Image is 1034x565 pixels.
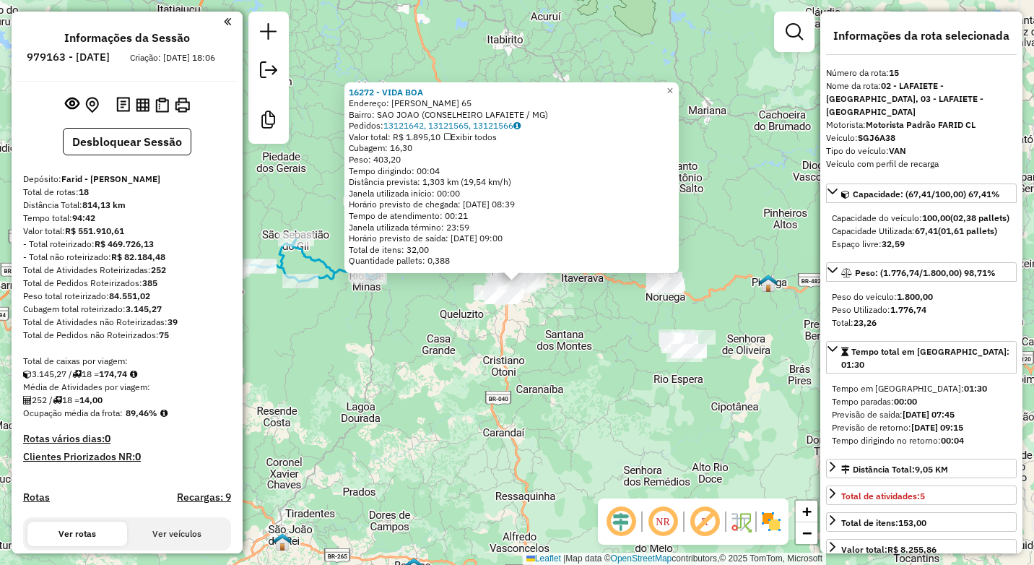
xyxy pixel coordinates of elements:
[889,145,906,156] strong: VAN
[853,189,1000,199] span: Capacidade: (67,41/100,00) 67,41%
[802,502,812,520] span: +
[760,510,783,533] img: Exibir/Ocultar setores
[604,504,638,539] span: Ocultar deslocamento
[349,87,674,267] div: Tempo de atendimento: 00:21
[23,355,231,368] div: Total de caixas por viagem:
[659,332,695,347] div: Atividade não roteirizada - MARIA CONCEICAO SILV
[79,186,89,197] strong: 18
[841,491,925,501] span: Total de atividades:
[841,517,926,530] div: Total de itens:
[254,56,283,88] a: Exportar sessão
[832,225,1011,238] div: Capacidade Utilizada:
[661,334,697,348] div: Atividade não roteirizada - SUPERLAMINENSE
[889,67,899,78] strong: 15
[23,368,231,381] div: 3.145,27 / 18 =
[349,188,674,199] div: Janela utilizada início: 00:00
[563,553,565,564] span: |
[832,316,1011,329] div: Total:
[866,119,976,130] strong: Motorista Padrão FARID CL
[832,382,1011,395] div: Tempo em [GEOGRAPHIC_DATA]:
[890,304,926,315] strong: 1.776,74
[826,539,1017,558] a: Valor total:R$ 8.255,86
[950,212,1009,223] strong: (02,38 pallets)
[826,341,1017,374] a: Tempo total em [GEOGRAPHIC_DATA]: 01:30
[853,317,877,328] strong: 23,26
[826,158,1017,171] div: Veículo com perfil de recarga
[53,396,62,405] i: Total de rotas
[159,329,169,340] strong: 75
[23,329,231,342] div: Total de Pedidos não Roteirizados:
[826,486,1017,505] a: Total de atividades:5
[882,238,905,249] strong: 32,59
[79,394,103,405] strong: 14,00
[646,277,682,292] div: Atividade não roteirizada - MERC SAO GERALDO
[23,303,231,316] div: Cubagem total roteirizado:
[349,87,423,98] a: 16272 - VIDA BOA
[72,370,82,379] i: Total de rotas
[63,128,191,155] button: Desbloquear Sessão
[832,212,1011,225] div: Capacidade do veículo:
[611,553,672,564] a: OpenStreetMap
[826,80,983,117] strong: 02 - LAFAIETE - [GEOGRAPHIC_DATA], 03 - LAFAIETE - [GEOGRAPHIC_DATA]
[349,154,674,165] div: Peso: 403,20
[826,459,1017,478] a: Distância Total:9,05 KM
[82,199,126,210] strong: 814,13 km
[648,278,684,293] div: Atividade não roteirizada - AGOSTINHO ANIZIO MOR
[95,238,154,249] strong: R$ 469.726,13
[826,79,1017,118] div: Nome da rota:
[23,212,231,225] div: Tempo total:
[23,277,231,290] div: Total de Pedidos Roteirizados:
[177,491,231,504] h4: Recargas: 9
[349,142,674,154] div: Cubagem: 16,30
[523,553,826,565] div: Map data © contributors,© 2025 TomTom, Microsoft
[349,120,674,131] div: Pedidos:
[160,409,168,418] em: Média calculada utilizando a maior ocupação (%Peso ou %Cubagem) de cada rota da sessão. Rotas cro...
[826,145,1017,158] div: Tipo do veículo:
[826,118,1017,131] div: Motorista:
[151,264,166,275] strong: 252
[903,409,955,420] strong: [DATE] 07:45
[23,316,231,329] div: Total de Atividades não Roteirizadas:
[826,131,1017,145] div: Veículo:
[62,93,82,116] button: Exibir sessão original
[23,238,231,251] div: - Total roteirizado:
[444,131,497,142] span: Exibir todos
[832,395,1011,408] div: Tempo paradas:
[254,17,283,50] a: Nova sessão e pesquisa
[82,94,102,116] button: Centralizar mapa no depósito ou ponto de apoio
[27,522,127,546] button: Ver rotas
[349,233,674,244] div: Horário previsto de saída: [DATE] 09:00
[23,370,32,379] i: Cubagem total roteirizado
[938,225,997,236] strong: (01,61 pallets)
[661,339,698,353] div: Atividade não roteirizada - BAR DO NEM
[894,396,917,407] strong: 00:00
[887,544,937,555] strong: R$ 8.255,86
[23,451,231,463] h4: Clientes Priorizados NR:
[832,421,1011,434] div: Previsão de retorno:
[105,432,110,445] strong: 0
[349,165,674,177] div: Tempo dirigindo: 00:04
[23,491,50,504] a: Rotas
[841,346,1009,370] span: Tempo total em [GEOGRAPHIC_DATA]: 01:30
[832,238,1011,251] div: Espaço livre:
[759,274,778,293] img: RESIDENTE PIRANGA
[826,184,1017,203] a: Capacidade: (67,41/100,00) 67,41%
[729,510,752,533] img: Fluxo de ruas
[130,370,137,379] i: Meta Caixas/viagem: 1,00 Diferença: 173,74
[796,501,817,522] a: Zoom in
[915,225,938,236] strong: 67,41
[124,51,221,64] div: Criação: [DATE] 18:06
[826,29,1017,43] h4: Informações da rota selecionada
[666,85,673,97] span: ×
[646,277,682,291] div: Atividade não roteirizada - BAR E MERC H2O
[897,291,933,302] strong: 1.800,00
[647,278,683,293] div: Atividade não roteirizada - KARINA MARIA
[23,199,231,212] div: Distância Total:
[826,285,1017,335] div: Peso: (1.776,74/1.800,00) 98,71%
[832,291,933,302] span: Peso do veículo:
[23,186,231,199] div: Total de rotas:
[27,51,110,64] h6: 979163 - [DATE]
[826,262,1017,282] a: Peso: (1.776,74/1.800,00) 98,71%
